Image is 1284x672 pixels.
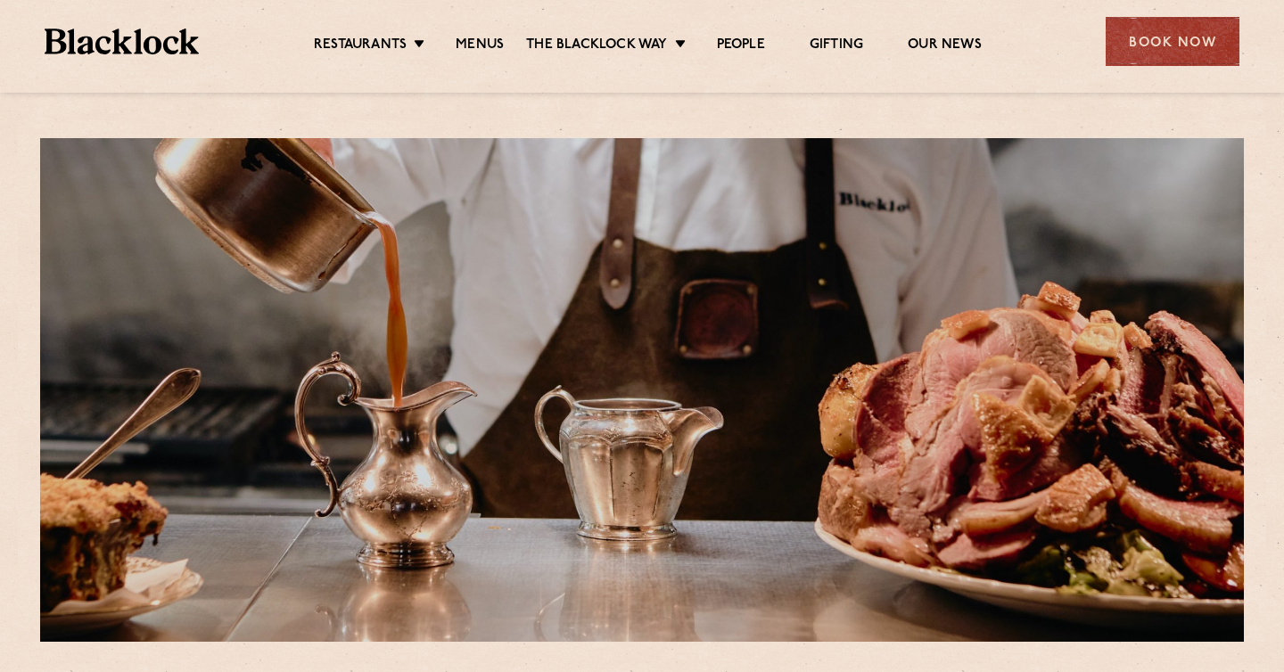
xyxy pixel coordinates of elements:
[908,37,982,56] a: Our News
[456,37,504,56] a: Menus
[810,37,863,56] a: Gifting
[314,37,407,56] a: Restaurants
[717,37,765,56] a: People
[45,29,199,54] img: BL_Textured_Logo-footer-cropped.svg
[1106,17,1239,66] div: Book Now
[526,37,667,56] a: The Blacklock Way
